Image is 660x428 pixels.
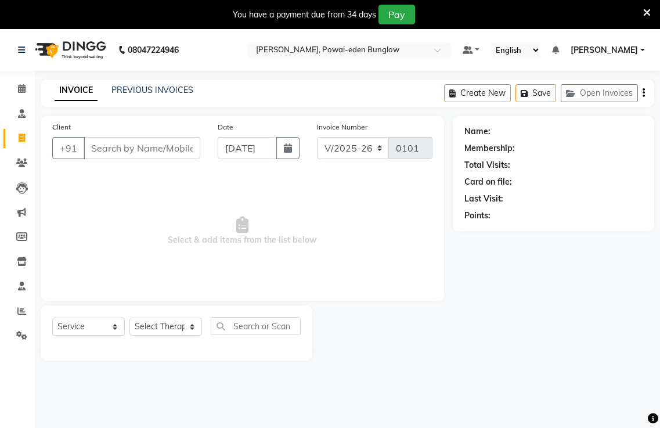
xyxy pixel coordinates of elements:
input: Search by Name/Mobile/Email/Code [84,137,200,159]
a: PREVIOUS INVOICES [111,85,193,95]
div: Last Visit: [464,193,503,205]
div: You have a payment due from 34 days [233,9,376,21]
div: Membership: [464,142,515,154]
img: logo [30,34,109,66]
div: Card on file: [464,176,512,188]
label: Client [52,122,71,132]
a: INVOICE [55,80,98,101]
div: Total Visits: [464,159,510,171]
b: 08047224946 [128,34,179,66]
label: Invoice Number [317,122,367,132]
span: Select & add items from the list below [52,173,432,289]
div: Name: [464,125,491,138]
div: Points: [464,210,491,222]
button: +91 [52,137,85,159]
button: Open Invoices [561,84,638,102]
button: Save [515,84,556,102]
input: Search or Scan [211,317,301,335]
label: Date [218,122,233,132]
span: [PERSON_NAME] [571,44,638,56]
button: Pay [378,5,415,24]
button: Create New [444,84,511,102]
